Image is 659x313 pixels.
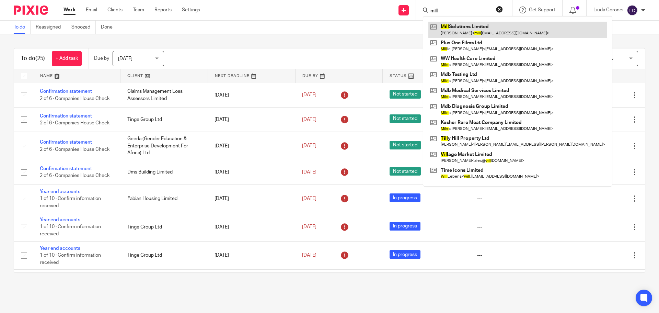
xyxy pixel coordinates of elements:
a: Reports [154,7,172,13]
span: In progress [390,222,420,231]
td: Sha Properties Limited [120,270,208,298]
span: [DATE] [118,56,132,61]
span: Not started [390,90,421,99]
td: [DATE] [208,270,295,298]
a: Email [86,7,97,13]
span: In progress [390,193,420,202]
td: [DATE] [208,213,295,241]
p: Due by [94,55,109,62]
td: [DATE] [208,83,295,107]
span: [DATE] [302,93,316,98]
span: [DATE] [302,170,316,175]
span: 2 of 6 · Companies House Check [40,147,109,152]
span: 1 of 10 · Confirm information received [40,253,101,265]
td: [DATE] [208,107,295,132]
span: 1 of 10 · Confirm information received [40,225,101,237]
a: Reassigned [36,21,66,34]
a: Confirmation statement [40,140,92,145]
span: (25) [35,56,45,61]
span: [DATE] [302,144,316,148]
td: Tinge Group Ltd [120,213,208,241]
button: Clear [496,6,503,13]
span: Not started [390,141,421,149]
a: + Add task [52,51,82,66]
div: --- [477,195,551,202]
td: [DATE] [208,132,295,160]
a: Work [63,7,76,13]
input: Search [430,8,492,14]
a: Clients [107,7,123,13]
h1: To do [21,55,45,62]
td: Fabian Housing Limited [120,185,208,213]
a: Year end accounts [40,217,80,222]
a: Year end accounts [40,189,80,194]
span: In progress [390,250,420,259]
a: Confirmation statement [40,89,92,94]
a: Confirmation statement [40,166,92,171]
a: To do [14,21,31,34]
p: Liuda Coronei [593,7,623,13]
td: Dms Building Limited [120,160,208,185]
span: Get Support [529,8,555,12]
td: Tinge Group Ltd [120,107,208,132]
span: [DATE] [302,196,316,201]
span: 2 of 6 · Companies House Check [40,96,109,101]
td: Tinge Group Ltd [120,241,208,269]
a: Confirmation statement [40,114,92,119]
span: 2 of 6 · Companies House Check [40,174,109,178]
a: Team [133,7,144,13]
td: Geeda (Gender Education & Enterprise Development For Africa) Ltd [120,132,208,160]
td: [DATE] [208,160,295,185]
a: Settings [182,7,200,13]
span: Not started [390,114,421,123]
a: Done [101,21,118,34]
span: 2 of 6 · Companies House Check [40,121,109,125]
span: [DATE] [302,117,316,122]
td: [DATE] [208,185,295,213]
a: Snoozed [71,21,96,34]
span: [DATE] [302,225,316,230]
span: 1 of 10 · Confirm information received [40,196,101,208]
span: Not started [390,167,421,176]
td: Claims Management Loss Assessors Limited [120,83,208,107]
div: --- [477,252,551,259]
span: [DATE] [302,253,316,258]
img: svg%3E [627,5,638,16]
div: --- [477,224,551,231]
td: [DATE] [208,241,295,269]
a: Year end accounts [40,246,80,251]
img: Pixie [14,5,48,15]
